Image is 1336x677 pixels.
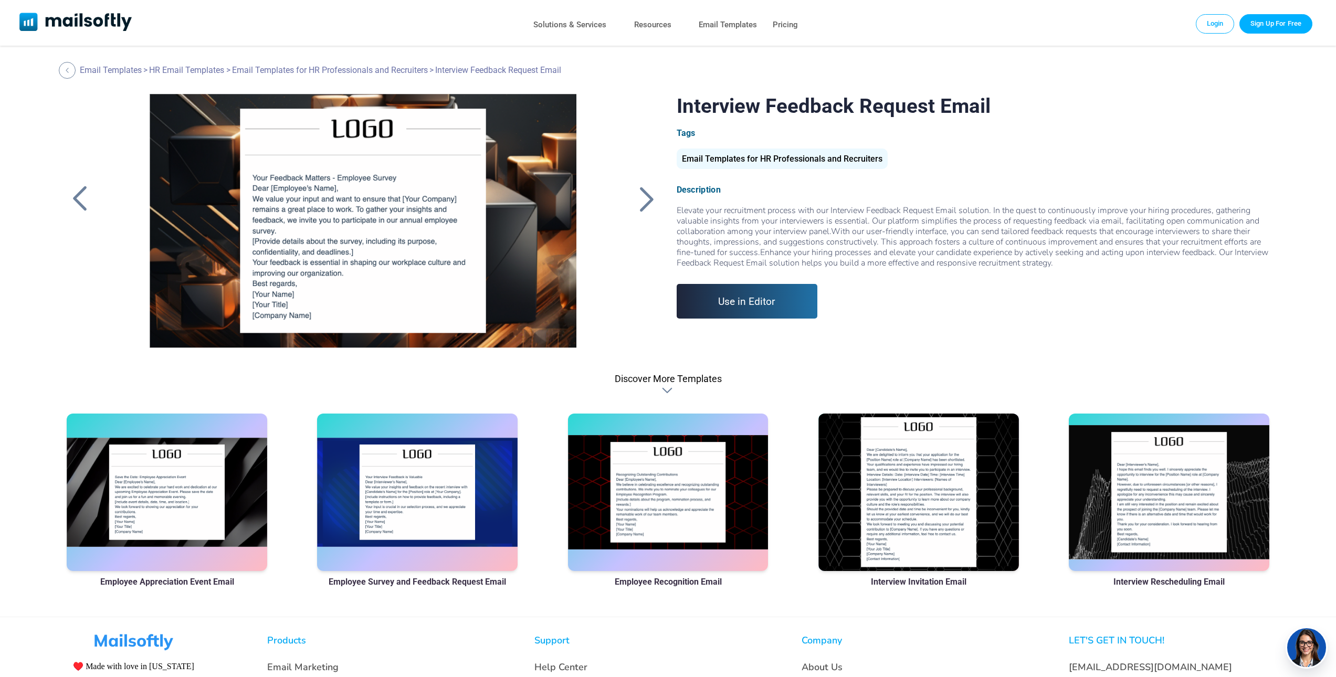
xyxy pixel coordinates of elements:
[329,577,506,587] a: Employee Survey and Feedback Request Email
[149,65,224,75] a: HR Email Templates
[80,65,142,75] a: Email Templates
[871,577,966,587] a: Interview Invitation Email
[677,185,1269,195] div: Description
[615,373,722,384] div: Discover More Templates
[677,128,1269,138] div: Tags
[534,661,587,673] a: Help Center
[100,577,234,587] a: Employee Appreciation Event Email
[677,205,1269,268] div: Elevate your recruitment process with our Interview Feedback Request Email solution. In the quest...
[677,158,888,163] a: Email Templates for HR Professionals and Recruiters
[633,185,659,213] a: Back
[677,149,888,169] div: Email Templates for HR Professionals and Recruiters
[615,577,722,587] a: Employee Recognition Email
[59,62,78,79] a: Back
[1239,14,1312,33] a: Trial
[634,17,671,33] a: Resources
[677,284,818,319] a: Use in Editor
[1113,577,1225,587] a: Interview Rescheduling Email
[19,13,132,33] a: Mailsoftly
[267,661,339,673] a: Email Marketing
[699,17,757,33] a: Email Templates
[662,385,675,396] div: Discover More Templates
[1196,14,1235,33] a: Login
[533,17,606,33] a: Solutions & Services
[1069,661,1232,673] a: [EMAIL_ADDRESS][DOMAIN_NAME]
[802,661,843,673] a: About Us
[677,94,1269,118] h1: Interview Feedback Request Email
[232,65,428,75] a: Email Templates for HR Professionals and Recruiters
[73,661,194,671] span: ♥️ Made with love in [US_STATE]
[126,94,600,356] a: Interview Feedback Request Email
[773,17,798,33] a: Pricing
[67,185,93,213] a: Back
